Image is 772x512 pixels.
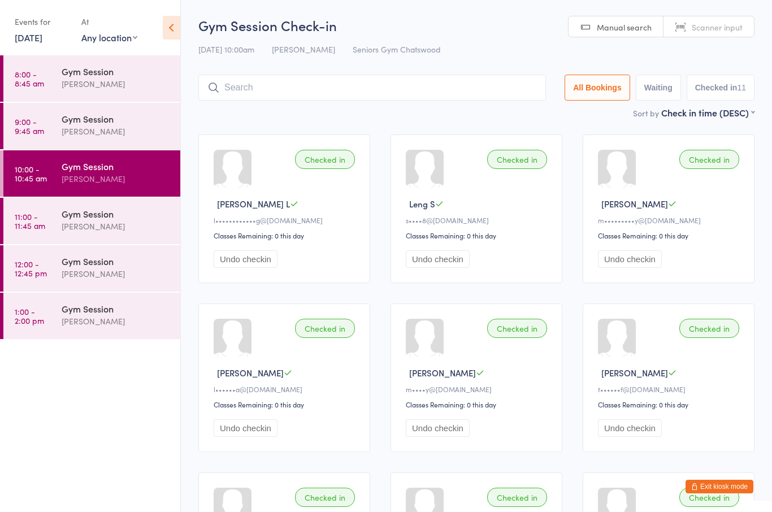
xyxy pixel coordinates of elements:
div: [PERSON_NAME] [62,125,171,138]
a: 9:00 -9:45 amGym Session[PERSON_NAME] [3,103,180,149]
div: Gym Session [62,112,171,125]
div: s••••8@[DOMAIN_NAME] [406,215,550,225]
div: At [81,12,137,31]
div: Checked in [487,488,547,507]
span: [PERSON_NAME] L [217,198,290,210]
div: Checked in [295,150,355,169]
div: Checked in [295,319,355,338]
span: Leng S [409,198,435,210]
div: l••••••a@[DOMAIN_NAME] [214,384,358,394]
div: Checked in [679,150,739,169]
button: All Bookings [565,75,630,101]
input: Search [198,75,546,101]
span: [PERSON_NAME] [601,367,668,379]
div: [PERSON_NAME] [62,220,171,233]
time: 1:00 - 2:00 pm [15,307,44,325]
button: Undo checkin [598,250,662,268]
div: [PERSON_NAME] [62,77,171,90]
div: Gym Session [62,65,171,77]
div: [PERSON_NAME] [62,315,171,328]
h2: Gym Session Check-in [198,16,754,34]
a: 12:00 -12:45 pmGym Session[PERSON_NAME] [3,245,180,292]
div: [PERSON_NAME] [62,267,171,280]
time: 10:00 - 10:45 am [15,164,47,183]
a: 11:00 -11:45 amGym Session[PERSON_NAME] [3,198,180,244]
a: 1:00 -2:00 pmGym Session[PERSON_NAME] [3,293,180,339]
div: m••••y@[DOMAIN_NAME] [406,384,550,394]
a: 8:00 -8:45 amGym Session[PERSON_NAME] [3,55,180,102]
span: Manual search [597,21,652,33]
time: 11:00 - 11:45 am [15,212,45,230]
button: Waiting [636,75,681,101]
div: l••••••••••••g@[DOMAIN_NAME] [214,215,358,225]
button: Undo checkin [406,419,470,437]
div: Gym Session [62,302,171,315]
span: [PERSON_NAME] [217,367,284,379]
div: Classes Remaining: 0 this day [214,231,358,240]
div: t••••••f@[DOMAIN_NAME] [598,384,743,394]
label: Sort by [633,107,659,119]
button: Undo checkin [406,250,470,268]
span: Scanner input [692,21,743,33]
div: Gym Session [62,160,171,172]
span: Seniors Gym Chatswood [353,44,441,55]
div: Checked in [679,319,739,338]
a: 10:00 -10:45 amGym Session[PERSON_NAME] [3,150,180,197]
div: Gym Session [62,207,171,220]
div: Events for [15,12,70,31]
div: Classes Remaining: 0 this day [406,400,550,409]
button: Undo checkin [598,419,662,437]
div: Checked in [487,150,547,169]
div: 11 [737,83,746,92]
button: Checked in11 [687,75,754,101]
div: Gym Session [62,255,171,267]
button: Exit kiosk mode [686,480,753,493]
time: 12:00 - 12:45 pm [15,259,47,277]
div: Classes Remaining: 0 this day [598,400,743,409]
div: Any location [81,31,137,44]
button: Undo checkin [214,419,277,437]
time: 8:00 - 8:45 am [15,70,44,88]
div: [PERSON_NAME] [62,172,171,185]
a: [DATE] [15,31,42,44]
span: [DATE] 10:00am [198,44,254,55]
div: Classes Remaining: 0 this day [598,231,743,240]
div: Check in time (DESC) [661,106,754,119]
div: m•••••••••y@[DOMAIN_NAME] [598,215,743,225]
button: Undo checkin [214,250,277,268]
span: [PERSON_NAME] [409,367,476,379]
span: [PERSON_NAME] [272,44,335,55]
span: [PERSON_NAME] [601,198,668,210]
div: Classes Remaining: 0 this day [214,400,358,409]
time: 9:00 - 9:45 am [15,117,44,135]
div: Checked in [679,488,739,507]
div: Checked in [295,488,355,507]
div: Classes Remaining: 0 this day [406,231,550,240]
div: Checked in [487,319,547,338]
